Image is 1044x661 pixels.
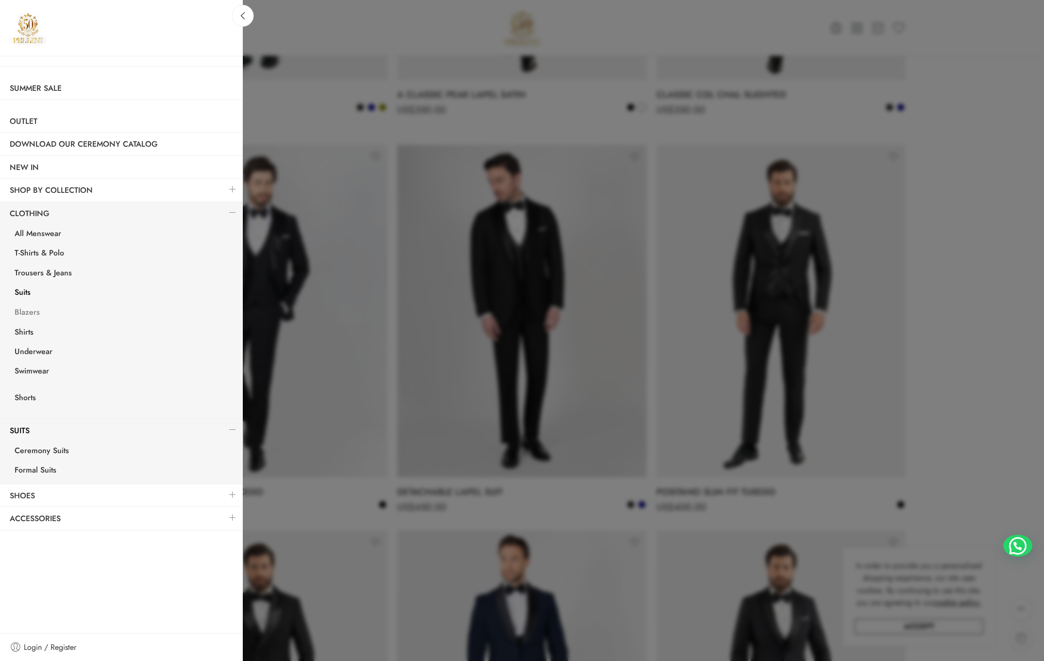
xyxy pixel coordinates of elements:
a: Pellini - [10,10,46,46]
span: Login / Register [24,641,76,654]
a: All Menswear [5,225,243,245]
a: Formal Suits [5,461,243,481]
a: Trousers & Jeans [5,264,243,284]
a: Login / Register [10,641,233,654]
a: <a href="https://pellini-collection.com/men-shop/menswear/swimwear/"><span>Swimwear</span></a> [5,359,243,366]
a: Underwear [5,343,243,363]
a: Shirts [5,323,243,343]
a: Suits [5,284,243,304]
a: <a href="https://pellini-collection.com/men-shop/menswear/short/">Shorts</a> [5,382,243,389]
a: Shorts [5,389,243,409]
a: T-Shirts & Polo [5,244,243,264]
a: Swimwear [5,362,243,382]
img: Pellini [10,10,46,46]
span: Swimwear [15,365,49,377]
a: Blazers [5,304,243,323]
a: Ceremony Suits [5,442,243,462]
